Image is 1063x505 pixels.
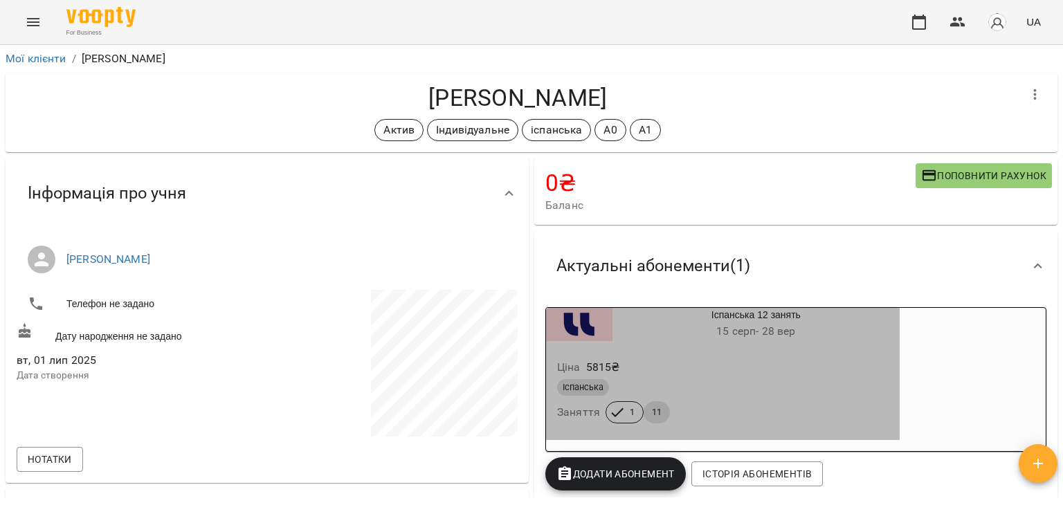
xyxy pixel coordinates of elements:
[17,290,264,318] li: Телефон не задано
[17,352,264,369] span: вт, 01 лип 2025
[17,447,83,472] button: Нотатки
[14,320,267,346] div: Дату народження не задано
[988,12,1007,32] img: avatar_s.png
[691,461,823,486] button: Історія абонементів
[1021,9,1046,35] button: UA
[594,119,626,141] div: А0
[17,6,50,39] button: Menu
[522,119,591,141] div: іспанська
[28,183,186,204] span: Інформація про учня
[17,84,1019,112] h4: [PERSON_NAME]
[531,122,582,138] p: іспанська
[557,358,581,377] h6: Ціна
[374,119,424,141] div: Актив
[603,122,617,138] p: А0
[66,28,136,37] span: For Business
[621,406,643,419] span: 1
[545,169,916,197] h4: 0 ₴
[534,230,1057,302] div: Актуальні абонементи(1)
[702,466,812,482] span: Історія абонементів
[546,308,612,341] div: Іспанська 12 занять
[546,308,900,440] button: Іспанська 12 занять15 серп- 28 верЦіна5815₴ІспанськаЗаняття111
[557,381,609,394] span: Іспанська
[6,158,529,229] div: Інформація про учня
[545,457,686,490] button: Додати Абонемент
[556,466,675,482] span: Додати Абонемент
[66,7,136,27] img: Voopty Logo
[630,119,661,141] div: А1
[586,359,620,376] p: 5815 ₴
[1026,15,1041,29] span: UA
[6,52,66,65] a: Мої клієнти
[72,50,76,67] li: /
[427,119,518,141] div: Індивідуальне
[921,167,1046,184] span: Поповнити рахунок
[6,50,1057,67] nav: breadcrumb
[556,255,750,277] span: Актуальні абонементи ( 1 )
[436,122,509,138] p: Індивідуальне
[28,451,72,468] span: Нотатки
[644,406,670,419] span: 11
[82,50,165,67] p: [PERSON_NAME]
[545,197,916,214] span: Баланс
[17,369,264,383] p: Дата створення
[916,163,1052,188] button: Поповнити рахунок
[612,308,900,341] div: Іспанська 12 занять
[557,403,600,422] h6: Заняття
[716,324,795,338] span: 15 серп - 28 вер
[66,252,150,266] a: [PERSON_NAME]
[639,122,652,138] p: А1
[383,122,415,138] p: Актив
